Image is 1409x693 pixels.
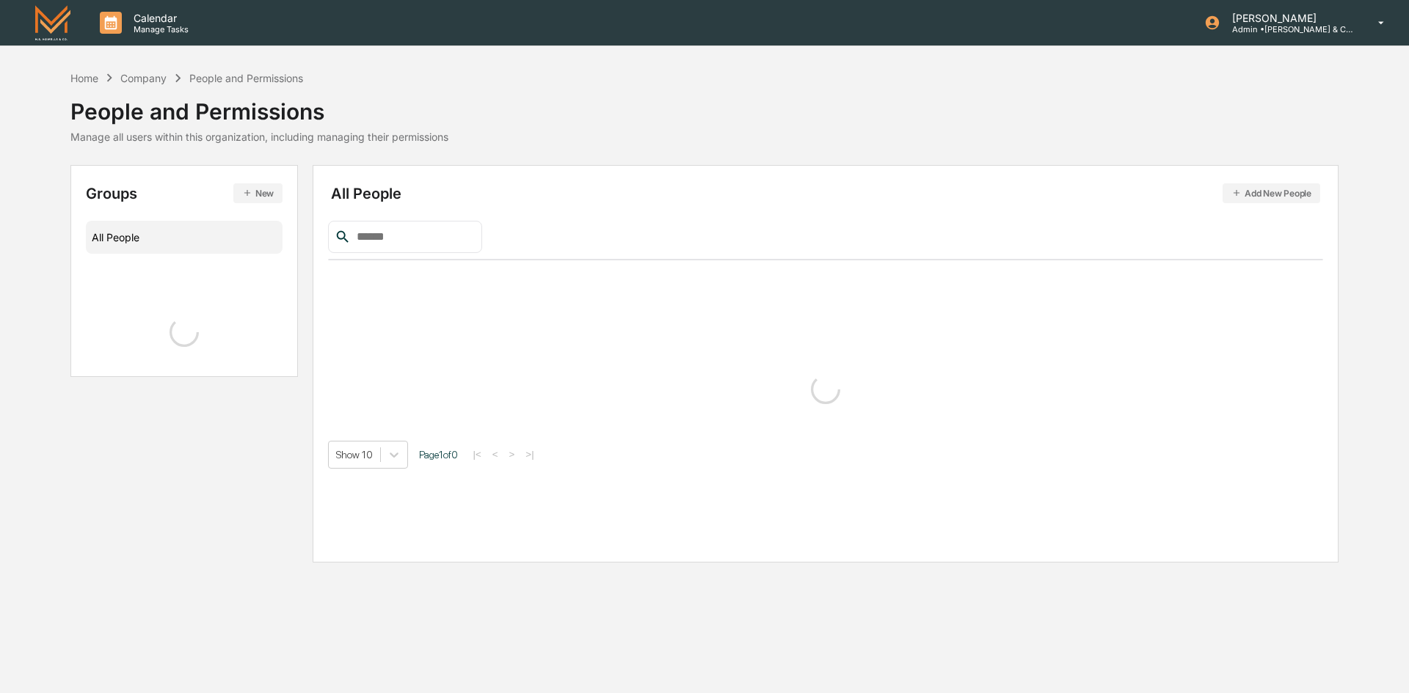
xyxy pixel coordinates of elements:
[120,72,167,84] div: Company
[70,87,448,125] div: People and Permissions
[419,449,458,461] span: Page 1 of 0
[1220,24,1357,34] p: Admin • [PERSON_NAME] & Co. - BD
[189,72,303,84] div: People and Permissions
[70,131,448,143] div: Manage all users within this organization, including managing their permissions
[1223,183,1320,203] button: Add New People
[469,448,486,461] button: |<
[86,183,283,203] div: Groups
[233,183,283,203] button: New
[488,448,503,461] button: <
[521,448,538,461] button: >|
[331,183,1321,203] div: All People
[505,448,520,461] button: >
[1220,12,1357,24] p: [PERSON_NAME]
[122,24,196,34] p: Manage Tasks
[35,5,70,40] img: logo
[122,12,196,24] p: Calendar
[92,225,277,249] div: All People
[70,72,98,84] div: Home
